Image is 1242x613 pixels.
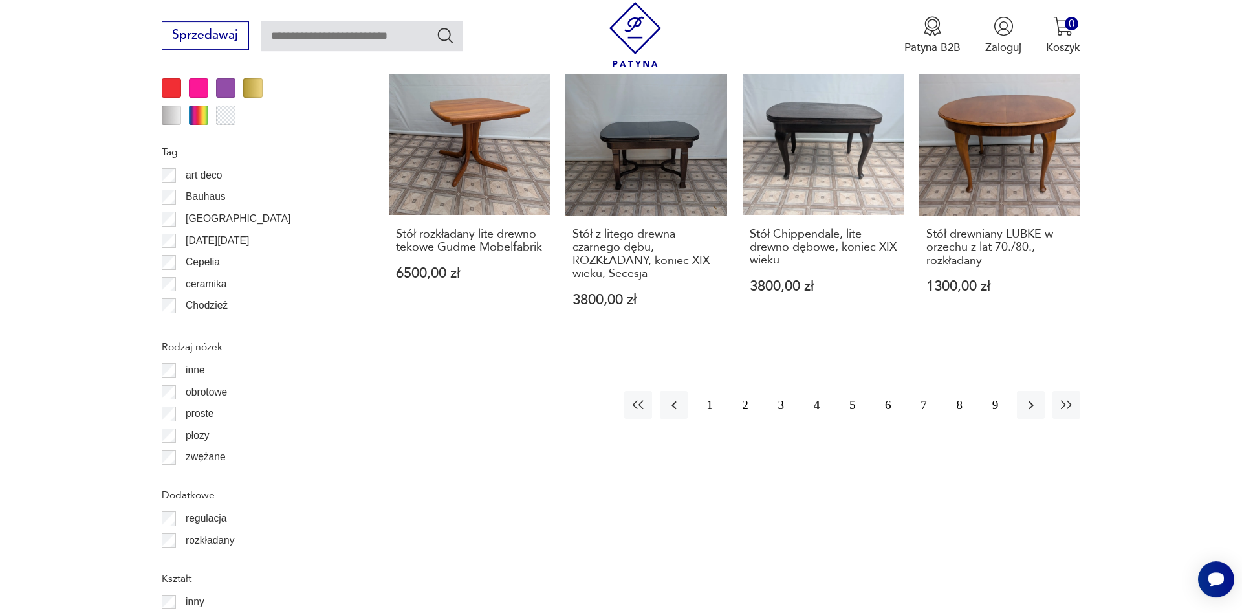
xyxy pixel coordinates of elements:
[1198,561,1234,597] iframe: Smartsupp widget button
[162,570,352,587] p: Kształt
[803,391,831,419] button: 4
[1053,16,1073,36] img: Ikona koszyka
[186,362,204,379] p: inne
[186,297,228,314] p: Chodzież
[732,391,759,419] button: 2
[186,532,234,549] p: rozkładany
[186,254,220,271] p: Cepelia
[186,319,224,336] p: Ćmielów
[1046,40,1080,55] p: Koszyk
[926,280,1074,293] p: 1300,00 zł
[904,16,961,55] button: Patyna B2B
[162,144,352,161] p: Tag
[743,54,904,337] a: Stół Chippendale, lite drewno dębowe, koniec XIX wiekuStół Chippendale, lite drewno dębowe, konie...
[603,2,668,67] img: Patyna - sklep z meblami i dekoracjami vintage
[767,391,795,419] button: 3
[994,16,1014,36] img: Ikonka użytkownika
[162,487,352,504] p: Dodatkowe
[162,21,249,50] button: Sprzedawaj
[186,510,226,527] p: regulacja
[396,267,543,280] p: 6500,00 zł
[981,391,1009,419] button: 9
[186,405,213,422] p: proste
[750,228,897,267] h3: Stół Chippendale, lite drewno dębowe, koniec XIX wieku
[186,167,222,184] p: art deco
[572,293,720,307] p: 3800,00 zł
[1065,17,1078,30] div: 0
[750,280,897,293] p: 3800,00 zł
[186,210,290,227] p: [GEOGRAPHIC_DATA]
[186,594,204,610] p: inny
[910,391,937,419] button: 7
[874,391,902,419] button: 6
[985,16,1021,55] button: Zaloguj
[926,228,1074,267] h3: Stół drewniany LUBKE w orzechu z lat 70./80., rozkładany
[162,31,249,41] a: Sprzedawaj
[186,427,209,444] p: płozy
[838,391,866,419] button: 5
[1046,16,1080,55] button: 0Koszyk
[904,40,961,55] p: Patyna B2B
[186,188,226,205] p: Bauhaus
[572,228,720,281] h3: Stół z litego drewna czarnego dębu, ROZKŁADANY, koniec XIX wieku, Secesja
[436,26,455,45] button: Szukaj
[985,40,1021,55] p: Zaloguj
[186,276,226,293] p: ceramika
[162,339,352,355] p: Rodzaj nóżek
[186,384,227,401] p: obrotowe
[946,391,974,419] button: 8
[565,54,726,337] a: Stół z litego drewna czarnego dębu, ROZKŁADANY, koniec XIX wieku, SecesjaStół z litego drewna cza...
[186,232,249,249] p: [DATE][DATE]
[919,54,1080,337] a: Stół drewniany LUBKE w orzechu z lat 70./80., rozkładanyStół drewniany LUBKE w orzechu z lat 70./...
[389,54,550,337] a: Stół rozkładany lite drewno tekowe Gudme MobelfabrikStół rozkładany lite drewno tekowe Gudme Mobe...
[922,16,942,36] img: Ikona medalu
[186,449,226,465] p: zwężane
[396,228,543,254] h3: Stół rozkładany lite drewno tekowe Gudme Mobelfabrik
[904,16,961,55] a: Ikona medaluPatyna B2B
[695,391,723,419] button: 1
